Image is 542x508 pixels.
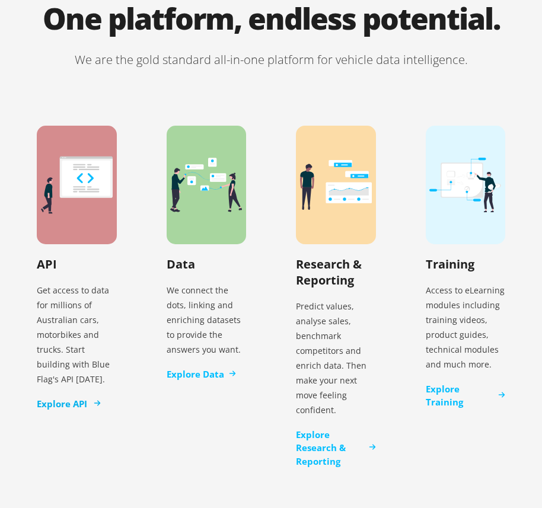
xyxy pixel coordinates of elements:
[12,4,530,51] h1: One platform, endless potential.
[296,428,376,468] a: Explore Research & Reporting
[426,256,474,272] h2: Training
[426,278,506,376] p: Access to eLearning modules including training videos, product guides, technical modules and much...
[426,382,506,409] a: Explore Training
[296,294,376,422] p: Predict values, analyse sales, benchmark competitors and enrich data. Then make your next move fe...
[167,278,247,362] p: We connect the dots, linking and enriching datasets to provide the answers you want.
[37,278,117,391] p: Get access to data for millions of Australian cars, motorbikes and trucks. Start building with Bl...
[37,397,99,411] a: Explore API
[12,51,530,69] p: We are the gold standard all-in-one platform for vehicle data intelligence.
[37,256,57,272] h2: API
[296,256,376,288] h2: Research & Reporting
[167,368,236,381] a: Explore Data
[167,256,195,272] h2: Data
